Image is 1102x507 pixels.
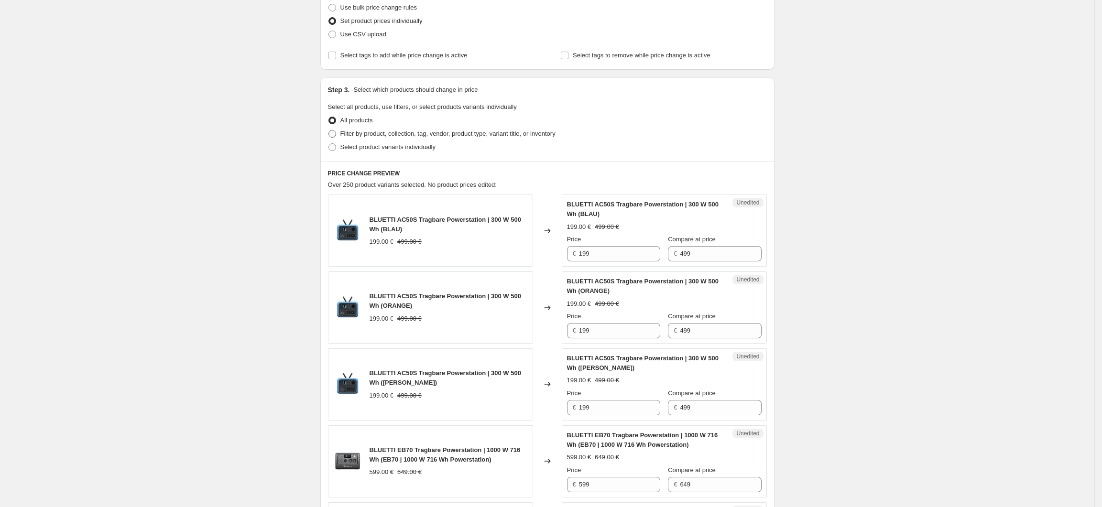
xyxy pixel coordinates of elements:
span: BLUETTI AC50S Tragbare Powerstation | 300 W 500 Wh (ORANGE) [567,278,719,294]
span: Compare at price [668,389,716,397]
strike: 649.00 € [397,467,422,477]
h6: PRICE CHANGE PREVIEW [328,170,767,177]
strike: 499.00 € [397,391,422,400]
span: BLUETTI AC50S Tragbare Powerstation | 300 W 500 Wh ([PERSON_NAME]) [567,355,719,371]
span: Filter by product, collection, tag, vendor, product type, variant title, or inventory [340,130,556,137]
div: 199.00 € [567,299,591,309]
img: 8_80x.jpg [333,216,362,245]
span: € [573,481,576,488]
span: BLUETTI EB70 Tragbare Powerstation | 1000 W 716 Wh (EB70 | 1000 W 716 Wh Powerstation) [370,446,521,463]
span: Use CSV upload [340,31,386,38]
div: 199.00 € [567,376,591,385]
strike: 499.00 € [595,376,619,385]
strike: 499.00 € [595,222,619,232]
span: Unedited [736,430,759,437]
span: € [573,250,576,257]
img: bluettieb70_aa26d6ee-6a0d-4bdf-8146-0f6fca76f578_80x.jpg [333,447,362,475]
span: All products [340,117,373,124]
div: 599.00 € [370,467,394,477]
strike: 649.00 € [595,453,619,462]
img: 8_80x.jpg [333,370,362,399]
span: € [573,404,576,411]
strike: 499.00 € [397,314,422,324]
span: € [674,327,677,334]
div: 199.00 € [370,391,394,400]
span: Price [567,313,581,320]
span: BLUETTI EB70 Tragbare Powerstation | 1000 W 716 Wh (EB70 | 1000 W 716 Wh Powerstation) [567,431,718,448]
span: € [674,250,677,257]
span: Use bulk price change rules [340,4,417,11]
span: Compare at price [668,236,716,243]
span: € [674,404,677,411]
span: Price [567,236,581,243]
span: Set product prices individually [340,17,423,24]
div: 199.00 € [370,237,394,247]
strike: 499.00 € [595,299,619,309]
span: BLUETTI AC50S Tragbare Powerstation | 300 W 500 Wh (ORANGE) [370,292,521,309]
span: Price [567,389,581,397]
span: € [674,481,677,488]
span: BLUETTI AC50S Tragbare Powerstation | 300 W 500 Wh (BLAU) [567,201,719,217]
span: BLUETTI AC50S Tragbare Powerstation | 300 W 500 Wh ([PERSON_NAME]) [370,369,521,386]
img: 8_80x.jpg [333,293,362,322]
span: Compare at price [668,313,716,320]
h2: Step 3. [328,85,350,95]
span: Unedited [736,276,759,283]
div: 199.00 € [567,222,591,232]
strike: 499.00 € [397,237,422,247]
span: Price [567,466,581,474]
span: Unedited [736,199,759,206]
span: Select all products, use filters, or select products variants individually [328,103,517,110]
span: € [573,327,576,334]
span: Select product variants individually [340,143,436,151]
span: Select tags to add while price change is active [340,52,468,59]
span: Over 250 product variants selected. No product prices edited: [328,181,497,188]
span: Select tags to remove while price change is active [573,52,710,59]
p: Select which products should change in price [353,85,478,95]
div: 599.00 € [567,453,591,462]
div: 199.00 € [370,314,394,324]
span: BLUETTI AC50S Tragbare Powerstation | 300 W 500 Wh (BLAU) [370,216,521,233]
span: Unedited [736,353,759,360]
span: Compare at price [668,466,716,474]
